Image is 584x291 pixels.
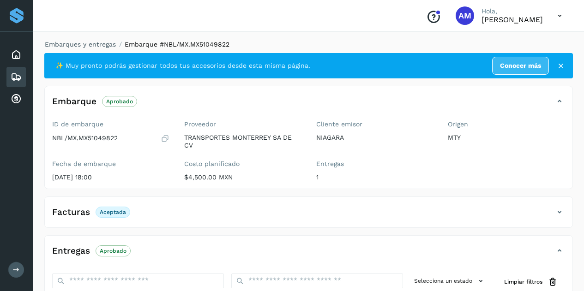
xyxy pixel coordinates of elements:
p: 1 [316,173,433,181]
label: Proveedor [184,120,301,128]
p: MTY [448,134,565,142]
nav: breadcrumb [44,40,573,49]
label: Origen [448,120,565,128]
button: Selecciona un estado [410,273,489,289]
label: Cliente emisor [316,120,433,128]
p: Aceptada [100,209,126,215]
p: NIAGARA [316,134,433,142]
div: Embarques [6,67,26,87]
p: $4,500.00 MXN [184,173,301,181]
span: Embarque #NBL/MX.MX51049822 [125,41,229,48]
p: Aprobado [106,98,133,105]
div: Inicio [6,45,26,65]
a: Embarques y entregas [45,41,116,48]
div: EntregasAprobado [45,243,572,266]
div: EmbarqueAprobado [45,94,572,117]
a: Conocer más [492,57,549,75]
p: TRANSPORTES MONTERREY SA DE CV [184,134,301,149]
div: FacturasAceptada [45,204,572,227]
p: NBL/MX.MX51049822 [52,134,118,142]
p: Aprobado [100,248,126,254]
p: Angele Monserrat Manriquez Bisuett [482,15,543,24]
p: [DATE] 18:00 [52,173,169,181]
span: Limpiar filtros [504,278,542,286]
span: ✨ Muy pronto podrás gestionar todos tus accesorios desde esta misma página. [55,61,310,71]
button: Limpiar filtros [497,273,565,291]
p: Hola, [482,7,543,15]
label: Fecha de embarque [52,160,169,168]
h4: Entregas [52,246,90,256]
label: Entregas [316,160,433,168]
h4: Embarque [52,96,96,107]
div: Cuentas por cobrar [6,89,26,109]
h4: Facturas [52,207,90,218]
label: Costo planificado [184,160,301,168]
label: ID de embarque [52,120,169,128]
